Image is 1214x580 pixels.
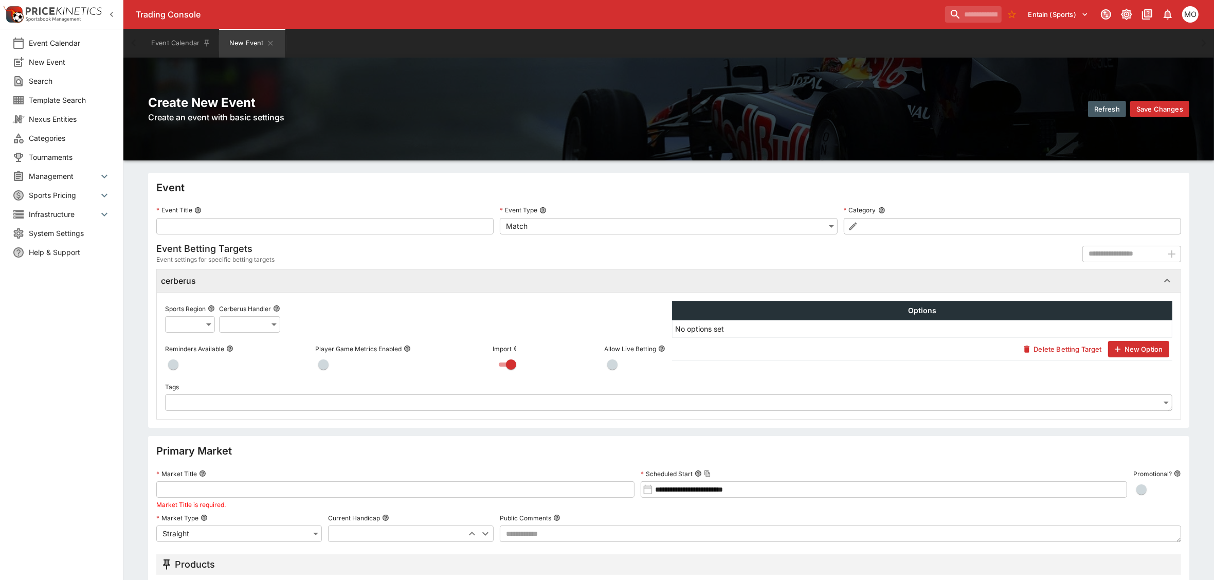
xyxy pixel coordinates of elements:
button: New Option [1108,341,1169,357]
span: System Settings [29,228,111,239]
p: Cerberus Handler [219,304,271,313]
button: Event Calendar [145,29,217,58]
span: Infrastructure [29,209,98,220]
p: Player Game Metrics Enabled [315,345,402,353]
input: search [945,6,1002,23]
button: New Event [219,29,285,58]
button: Delete Betting Target [1017,341,1108,357]
button: Refresh [1088,101,1126,117]
p: Promotional? [1133,469,1172,478]
span: Sports Pricing [29,190,98,201]
h2: Create New Event [148,95,666,111]
p: Allow Live Betting [604,345,656,353]
button: Save Changes [1130,101,1189,117]
img: Sportsbook Management [26,17,81,22]
p: Event Type [500,206,537,214]
button: Connected to PK [1097,5,1115,24]
th: Options [672,301,1172,320]
img: PriceKinetics [26,7,102,15]
span: Template Search [29,95,111,105]
h6: Create an event with basic settings [148,111,666,123]
button: Copy To Clipboard [704,470,711,477]
p: Current Handicap [328,514,380,522]
button: Current Handicap [382,514,389,521]
button: Scheduled StartCopy To Clipboard [695,470,702,477]
p: Category [844,206,876,214]
button: Allow Live Betting [658,345,665,352]
button: Market Title [199,470,206,477]
span: Event settings for specific betting targets [156,255,275,265]
h4: Primary Market [156,444,232,458]
button: Documentation [1138,5,1156,24]
button: Reminders Available [226,345,233,352]
span: Search [29,76,111,86]
div: Trading Console [136,9,941,20]
button: Event Title [194,207,202,214]
h5: Products [175,558,215,570]
button: Public Comments [553,514,560,521]
h4: Event [156,181,185,194]
span: Tournaments [29,152,111,162]
p: Public Comments [500,514,551,522]
h6: cerberus [161,276,196,286]
p: Market Type [156,514,198,522]
button: Mark O'Loughlan [1179,3,1202,26]
p: Reminders Available [165,345,224,353]
button: Event Type [539,207,547,214]
p: Tags [165,383,179,391]
span: Help & Support [29,247,111,258]
p: Market Title [156,469,197,478]
td: No options set [672,320,1172,338]
div: Mark O'Loughlan [1182,6,1199,23]
span: Event Calendar [29,38,111,48]
button: Player Game Metrics Enabled [404,345,411,352]
button: Sports Region [208,305,215,312]
button: Toggle light/dark mode [1117,5,1136,24]
button: Select Tenant [1022,6,1095,23]
span: Management [29,171,98,182]
p: Scheduled Start [641,469,693,478]
button: Category [878,207,885,214]
p: Import [493,345,512,353]
div: Match [500,218,837,234]
span: Categories [29,133,111,143]
h5: Event Betting Targets [156,243,275,255]
button: Notifications [1158,5,1177,24]
button: Cerberus Handler [273,305,280,312]
button: Promotional? [1174,470,1181,477]
p: Event Title [156,206,192,214]
img: PriceKinetics Logo [3,4,24,25]
div: Straight [156,525,322,542]
button: No Bookmarks [1004,6,1020,23]
button: Import [514,345,521,352]
span: Nexus Entities [29,114,111,124]
p: Sports Region [165,304,206,313]
span: New Event [29,57,111,67]
button: Market Type [201,514,208,521]
span: Market Title is required. [156,501,226,509]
